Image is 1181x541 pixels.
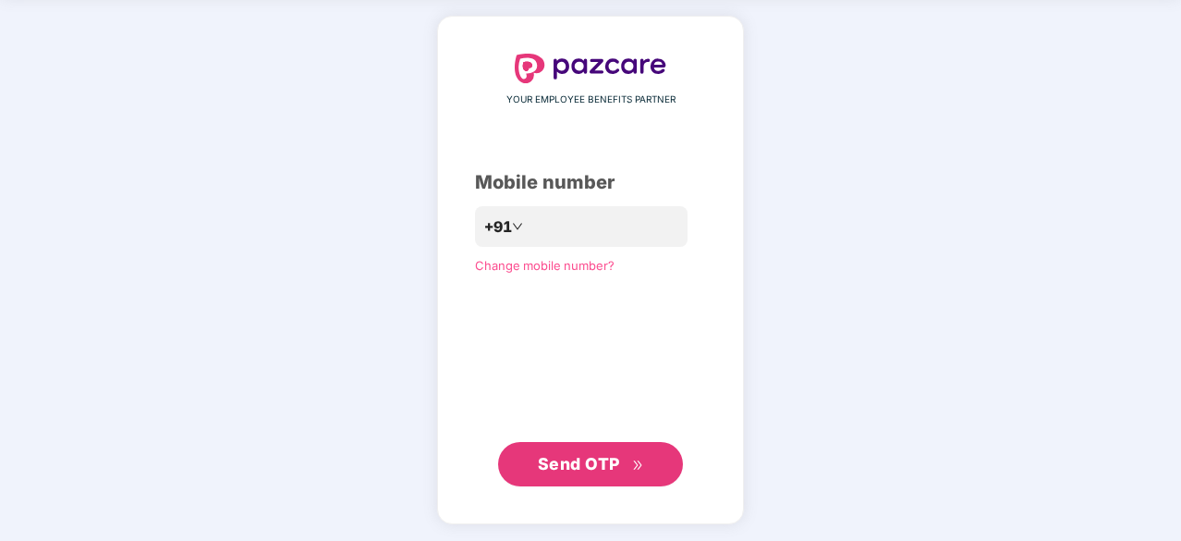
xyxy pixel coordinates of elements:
span: down [512,221,523,232]
span: +91 [484,215,512,239]
a: Change mobile number? [475,258,615,273]
span: Send OTP [538,454,620,473]
span: double-right [632,460,644,472]
span: YOUR EMPLOYEE BENEFITS PARTNER [506,92,676,107]
img: logo [515,54,666,83]
button: Send OTPdouble-right [498,442,683,486]
div: Mobile number [475,168,706,197]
